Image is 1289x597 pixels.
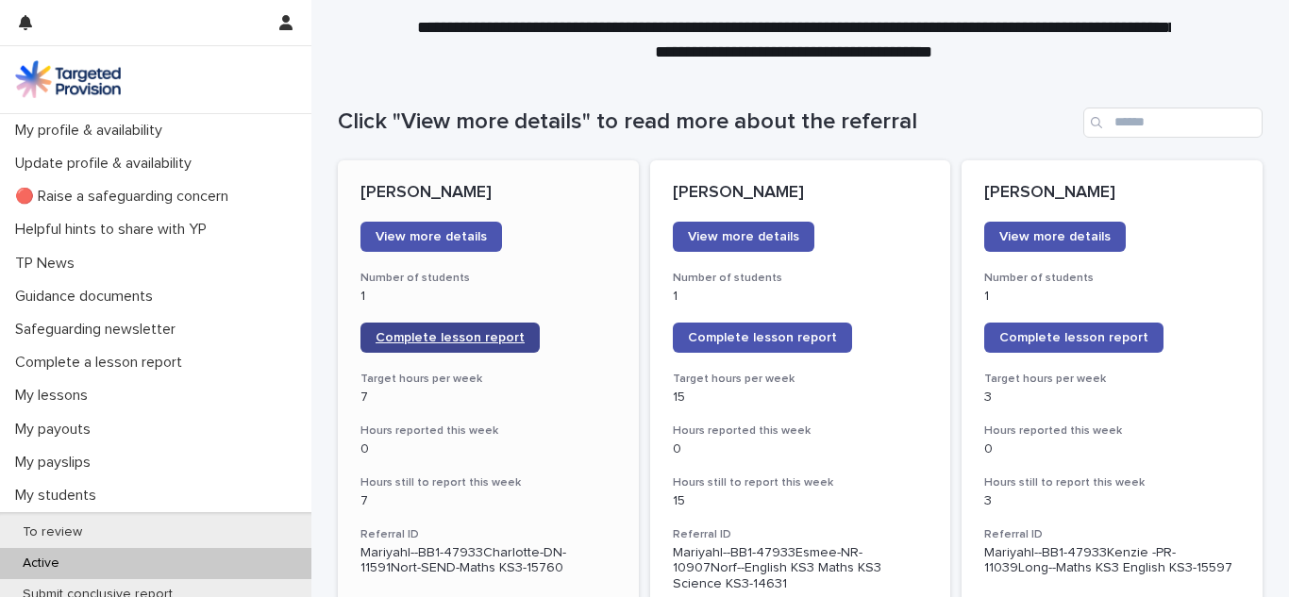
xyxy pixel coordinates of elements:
[999,230,1111,243] span: View more details
[673,475,929,490] h3: Hours still to report this week
[360,423,616,439] h3: Hours reported this week
[8,255,90,273] p: TP News
[673,372,929,387] h3: Target hours per week
[984,441,1240,457] p: 0
[984,271,1240,286] h3: Number of students
[8,122,177,140] p: My profile & availability
[360,183,616,204] p: [PERSON_NAME]
[8,155,207,173] p: Update profile & availability
[984,527,1240,542] h3: Referral ID
[360,441,616,457] p: 0
[360,372,616,387] h3: Target hours per week
[360,475,616,490] h3: Hours still to report this week
[673,493,929,509] p: 15
[8,454,106,472] p: My payslips
[1083,108,1263,138] input: Search
[8,354,197,372] p: Complete a lesson report
[360,271,616,286] h3: Number of students
[984,475,1240,490] h3: Hours still to report this week
[8,188,243,206] p: 🔴 Raise a safeguarding concern
[8,221,222,239] p: Helpful hints to share with YP
[984,545,1240,577] p: MariyahI--BB1-47933Kenzie -PR-11039Long--Maths KS3 English KS3-15597
[984,390,1240,406] p: 3
[360,289,616,305] p: 1
[338,108,1076,136] h1: Click "View more details" to read more about the referral
[673,423,929,439] h3: Hours reported this week
[984,372,1240,387] h3: Target hours per week
[360,390,616,406] p: 7
[673,390,929,406] p: 15
[984,493,1240,509] p: 3
[688,331,837,344] span: Complete lesson report
[360,323,540,353] a: Complete lesson report
[673,527,929,542] h3: Referral ID
[984,222,1126,252] a: View more details
[376,230,487,243] span: View more details
[8,387,103,405] p: My lessons
[8,421,106,439] p: My payouts
[984,423,1240,439] h3: Hours reported this week
[360,527,616,542] h3: Referral ID
[673,289,929,305] p: 1
[984,289,1240,305] p: 1
[673,271,929,286] h3: Number of students
[673,545,929,592] p: MariyahI--BB1-47933Esmee-NR-10907Norf--English KS3 Maths KS3 Science KS3-14631
[15,60,121,98] img: M5nRWzHhSzIhMunXDL62
[8,321,191,339] p: Safeguarding newsletter
[360,493,616,509] p: 7
[8,556,75,572] p: Active
[673,183,929,204] p: [PERSON_NAME]
[8,487,111,505] p: My students
[984,183,1240,204] p: [PERSON_NAME]
[360,222,502,252] a: View more details
[8,288,168,306] p: Guidance documents
[999,331,1148,344] span: Complete lesson report
[376,331,525,344] span: Complete lesson report
[673,222,814,252] a: View more details
[673,441,929,457] p: 0
[673,323,852,353] a: Complete lesson report
[688,230,799,243] span: View more details
[8,524,97,540] p: To review
[360,545,616,577] p: MariyahI--BB1-47933Charlotte-DN-11591Nort-SEND-Maths KS3-15760
[984,323,1163,353] a: Complete lesson report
